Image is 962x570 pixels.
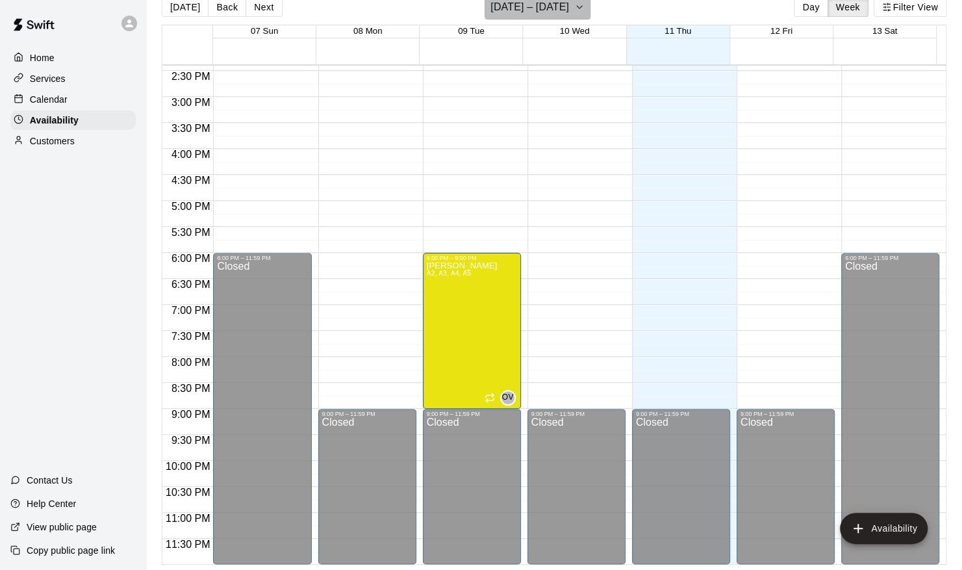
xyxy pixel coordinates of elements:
div: 9:00 PM – 11:59 PM: Closed [737,409,835,564]
a: Calendar [10,90,136,109]
div: Closed [845,261,935,569]
span: 3:30 PM [168,123,214,134]
a: Services [10,69,136,88]
span: 3:00 PM [168,97,214,108]
span: 7:00 PM [168,305,214,316]
span: 11:00 PM [162,513,213,524]
p: Home [30,51,55,64]
div: 9:00 PM – 11:59 PM [636,411,726,417]
div: 9:00 PM – 11:59 PM [427,411,517,417]
span: 6:30 PM [168,279,214,290]
p: Calendar [30,93,68,106]
p: Services [30,72,66,85]
div: Closed [740,417,831,569]
button: 10 Wed [560,26,590,36]
span: OV [502,391,514,404]
button: add [840,513,928,544]
button: 12 Fri [770,26,792,36]
span: Recurring availability [485,393,495,403]
div: 9:00 PM – 11:59 PM [322,411,412,417]
a: Customers [10,131,136,151]
div: 9:00 PM – 11:59 PM: Closed [318,409,416,564]
span: 8:30 PM [168,383,214,394]
div: Closed [531,417,622,569]
div: 9:00 PM – 11:59 PM: Closed [527,409,626,564]
span: 2:30 PM [168,71,214,82]
div: 6:00 PM – 11:59 PM [845,255,935,261]
div: 6:00 PM – 9:00 PM: Available [423,253,521,409]
span: 9:00 PM [168,409,214,420]
div: 6:00 PM – 11:59 PM [217,255,307,261]
span: 8:00 PM [168,357,214,368]
button: 11 Thu [665,26,691,36]
span: 7:30 PM [168,331,214,342]
button: 13 Sat [872,26,898,36]
span: 6:00 PM [168,253,214,264]
div: Closed [322,417,412,569]
div: 6:00 PM – 9:00 PM [427,255,517,261]
div: 6:00 PM – 11:59 PM: Closed [841,253,939,564]
button: 08 Mon [353,26,382,36]
p: Availability [30,114,79,127]
div: Omar Velazquez [500,390,516,406]
div: Closed [217,261,307,569]
button: 07 Sun [251,26,278,36]
p: Help Center [27,497,76,510]
p: View public page [27,521,97,534]
span: 9:30 PM [168,435,214,446]
span: 5:00 PM [168,201,214,212]
p: Contact Us [27,474,73,487]
button: 09 Tue [458,26,485,36]
span: 4:00 PM [168,149,214,160]
span: 5:30 PM [168,227,214,238]
a: Availability [10,110,136,130]
div: 9:00 PM – 11:59 PM: Closed [423,409,521,564]
div: 9:00 PM – 11:59 PM: Closed [632,409,730,564]
div: 6:00 PM – 11:59 PM: Closed [213,253,311,564]
div: 9:00 PM – 11:59 PM [531,411,622,417]
span: A2, A3, A4, A5 [427,270,472,277]
span: 4:30 PM [168,175,214,186]
div: 9:00 PM – 11:59 PM [740,411,831,417]
span: 10:00 PM [162,461,213,472]
div: Closed [427,417,517,569]
p: Customers [30,135,75,148]
div: Closed [636,417,726,569]
p: Copy public page link [27,544,115,557]
span: 10:30 PM [162,487,213,498]
span: 11:30 PM [162,539,213,550]
a: Home [10,48,136,68]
